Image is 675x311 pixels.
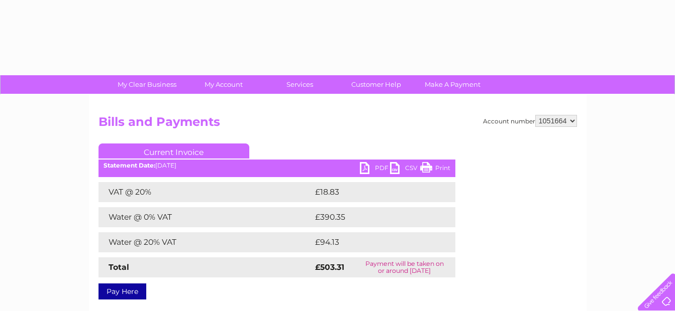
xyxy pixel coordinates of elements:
a: Services [258,75,341,94]
td: £94.13 [313,232,434,252]
b: Statement Date: [104,162,155,169]
h2: Bills and Payments [99,115,577,134]
a: Pay Here [99,283,146,299]
td: Water @ 0% VAT [99,207,313,227]
a: PDF [360,162,390,177]
a: My Account [182,75,265,94]
a: Print [420,162,450,177]
a: My Clear Business [106,75,188,94]
td: Payment will be taken on or around [DATE] [354,257,455,277]
a: Current Invoice [99,143,249,159]
td: VAT @ 20% [99,182,313,202]
div: Account number [483,115,577,127]
strong: Total [109,262,129,272]
strong: £503.31 [315,262,344,272]
td: Water @ 20% VAT [99,232,313,252]
td: £390.35 [313,207,438,227]
div: [DATE] [99,162,455,169]
a: CSV [390,162,420,177]
td: £18.83 [313,182,434,202]
a: Make A Payment [411,75,494,94]
a: Customer Help [335,75,418,94]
